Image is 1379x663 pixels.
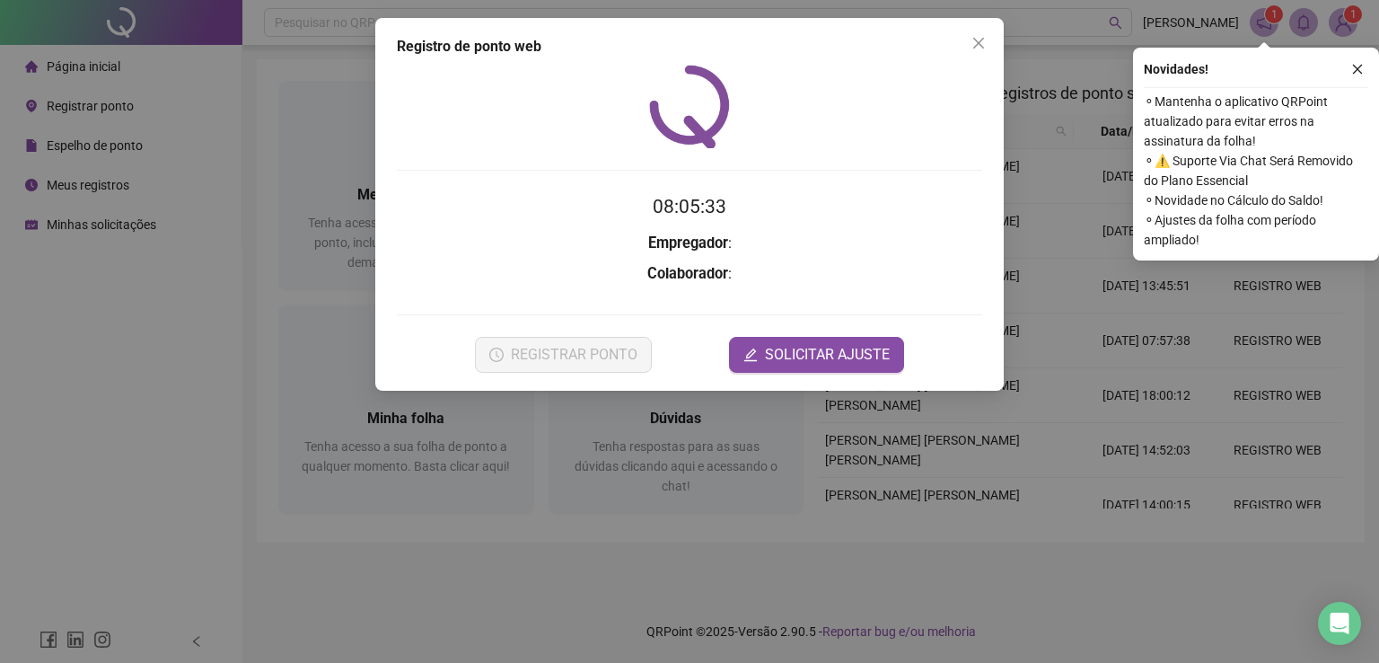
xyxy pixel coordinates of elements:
div: Open Intercom Messenger [1318,602,1361,645]
span: ⚬ Ajustes da folha com período ampliado! [1144,210,1368,250]
span: ⚬ ⚠️ Suporte Via Chat Será Removido do Plano Essencial [1144,151,1368,190]
div: Registro de ponto web [397,36,982,57]
time: 08:05:33 [653,196,726,217]
span: Novidades ! [1144,59,1208,79]
button: REGISTRAR PONTO [475,337,652,373]
span: ⚬ Mantenha o aplicativo QRPoint atualizado para evitar erros na assinatura da folha! [1144,92,1368,151]
span: close [971,36,986,50]
h3: : [397,232,982,255]
img: QRPoint [649,65,730,148]
h3: : [397,262,982,286]
span: SOLICITAR AJUSTE [765,344,890,366]
span: close [1351,63,1364,75]
button: editSOLICITAR AJUSTE [729,337,904,373]
strong: Colaborador [647,265,728,282]
span: ⚬ Novidade no Cálculo do Saldo! [1144,190,1368,210]
span: edit [743,348,758,362]
button: Close [964,29,993,57]
strong: Empregador [648,234,728,252]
